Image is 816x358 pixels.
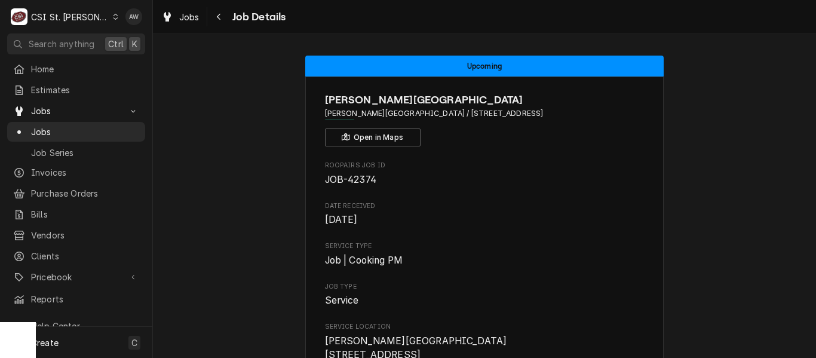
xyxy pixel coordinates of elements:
[7,267,145,287] a: Go to Pricebook
[325,92,645,146] div: Client Information
[325,253,645,268] span: Service Type
[7,101,145,121] a: Go to Jobs
[31,166,139,179] span: Invoices
[325,293,645,308] span: Job Type
[31,11,109,23] div: CSI St. [PERSON_NAME]
[325,295,359,306] span: Service
[7,33,145,54] button: Search anythingCtrlK
[31,63,139,75] span: Home
[132,38,137,50] span: K
[11,8,27,25] div: C
[7,143,145,163] a: Job Series
[7,80,145,100] a: Estimates
[7,316,145,336] a: Go to Help Center
[325,241,645,251] span: Service Type
[325,213,645,227] span: Date Received
[125,8,142,25] div: AW
[7,163,145,182] a: Invoices
[7,225,145,245] a: Vendors
[31,271,121,283] span: Pricebook
[31,320,138,332] span: Help Center
[325,201,645,227] div: Date Received
[157,7,204,27] a: Jobs
[325,241,645,267] div: Service Type
[210,7,229,26] button: Navigate back
[467,62,502,70] span: Upcoming
[7,289,145,309] a: Reports
[325,128,421,146] button: Open in Maps
[31,250,139,262] span: Clients
[31,84,139,96] span: Estimates
[131,336,137,349] span: C
[325,282,645,308] div: Job Type
[7,59,145,79] a: Home
[31,105,121,117] span: Jobs
[29,38,94,50] span: Search anything
[229,9,286,25] span: Job Details
[325,322,645,332] span: Service Location
[11,8,27,25] div: CSI St. Louis's Avatar
[31,338,59,348] span: Create
[7,183,145,203] a: Purchase Orders
[31,208,139,221] span: Bills
[7,246,145,266] a: Clients
[31,293,139,305] span: Reports
[325,161,645,170] span: Roopairs Job ID
[125,8,142,25] div: Alexandria Wilp's Avatar
[325,201,645,211] span: Date Received
[325,92,645,108] span: Name
[108,38,124,50] span: Ctrl
[7,122,145,142] a: Jobs
[325,173,645,187] span: Roopairs Job ID
[325,255,403,266] span: Job | Cooking PM
[325,174,376,185] span: JOB-42374
[7,204,145,224] a: Bills
[31,229,139,241] span: Vendors
[325,214,358,225] span: [DATE]
[31,187,139,200] span: Purchase Orders
[31,126,139,138] span: Jobs
[31,146,139,159] span: Job Series
[325,161,645,186] div: Roopairs Job ID
[325,108,645,119] span: Address
[179,11,200,23] span: Jobs
[305,56,664,77] div: Status
[325,282,645,292] span: Job Type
